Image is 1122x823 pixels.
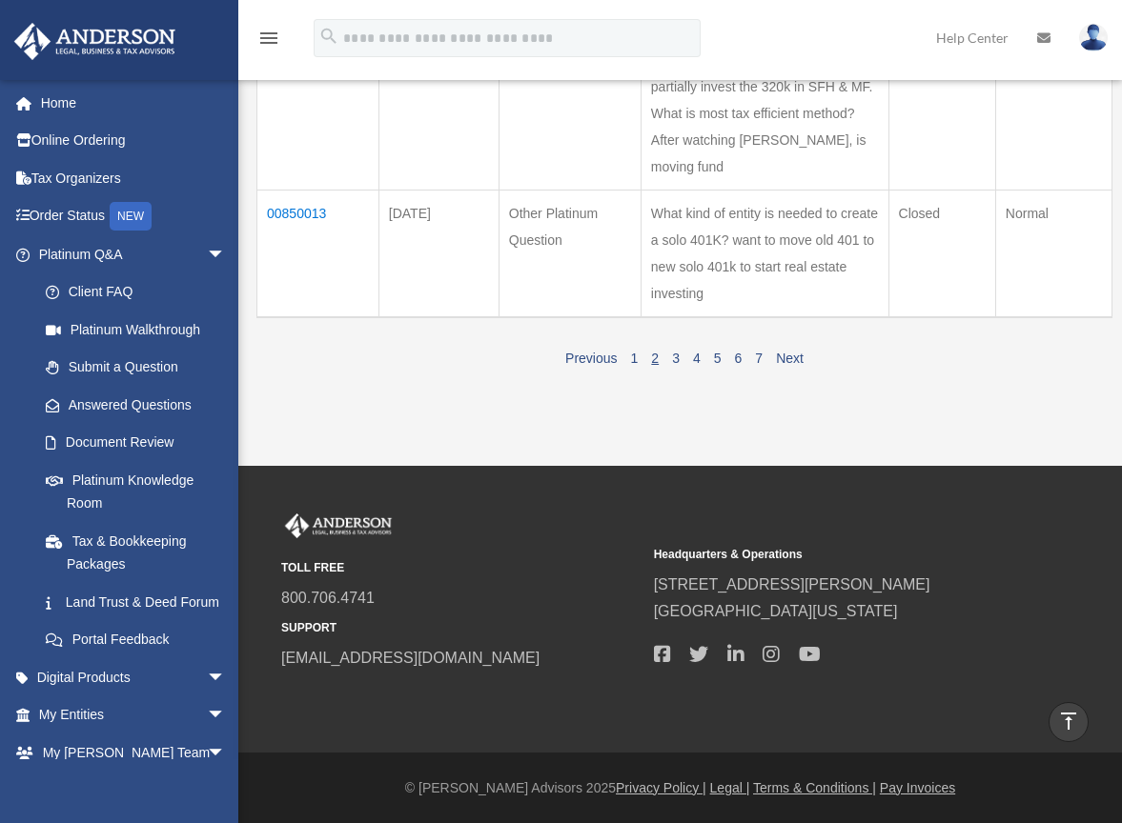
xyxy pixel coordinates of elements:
[27,311,245,349] a: Platinum Walkthrough
[13,159,255,197] a: Tax Organizers
[753,780,876,795] a: Terms & Conditions |
[13,733,255,772] a: My [PERSON_NAME] Teamarrow_drop_down
[995,190,1112,317] td: Normal
[281,650,540,666] a: [EMAIL_ADDRESS][DOMAIN_NAME]
[281,618,641,638] small: SUPPORT
[565,351,617,366] a: Previous
[281,558,641,578] small: TOLL FREE
[651,351,659,366] a: 2
[27,621,245,659] a: Portal Feedback
[1079,24,1108,51] img: User Pic
[207,733,245,773] span: arrow_drop_down
[27,424,245,462] a: Document Review
[654,603,898,619] a: [GEOGRAPHIC_DATA][US_STATE]
[281,513,396,538] img: Anderson Advisors Platinum Portal
[13,658,255,696] a: Digital Productsarrow_drop_down
[880,780,955,795] a: Pay Invoices
[1057,710,1080,733] i: vertical_align_top
[238,776,1122,800] div: © [PERSON_NAME] Advisors 2025
[714,351,722,366] a: 5
[1049,702,1089,742] a: vertical_align_top
[110,202,152,231] div: NEW
[27,386,235,424] a: Answered Questions
[281,590,375,606] a: 800.706.4741
[13,122,255,160] a: Online Ordering
[9,23,181,60] img: Anderson Advisors Platinum Portal
[631,351,639,366] a: 1
[654,545,1013,565] small: Headquarters & Operations
[888,190,995,317] td: Closed
[13,696,255,734] a: My Entitiesarrow_drop_down
[13,84,255,122] a: Home
[207,696,245,735] span: arrow_drop_down
[257,27,280,50] i: menu
[755,351,763,366] a: 7
[378,190,499,317] td: [DATE]
[318,26,339,47] i: search
[693,351,701,366] a: 4
[27,522,245,583] a: Tax & Bookkeeping Packages
[13,197,255,236] a: Order StatusNEW
[27,583,245,621] a: Land Trust & Deed Forum
[672,351,680,366] a: 3
[654,576,930,592] a: [STREET_ADDRESS][PERSON_NAME]
[616,780,706,795] a: Privacy Policy |
[257,190,379,317] td: 00850013
[710,780,750,795] a: Legal |
[257,33,280,50] a: menu
[207,235,245,274] span: arrow_drop_down
[13,235,245,273] a: Platinum Q&Aarrow_drop_down
[27,273,245,311] a: Client FAQ
[641,190,888,317] td: What kind of entity is needed to create a solo 401K? want to move old 401 to new solo 401k to sta...
[207,658,245,697] span: arrow_drop_down
[27,461,245,522] a: Platinum Knowledge Room
[499,190,641,317] td: Other Platinum Question
[776,351,804,366] a: Next
[27,349,245,387] a: Submit a Question
[735,351,743,366] a: 6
